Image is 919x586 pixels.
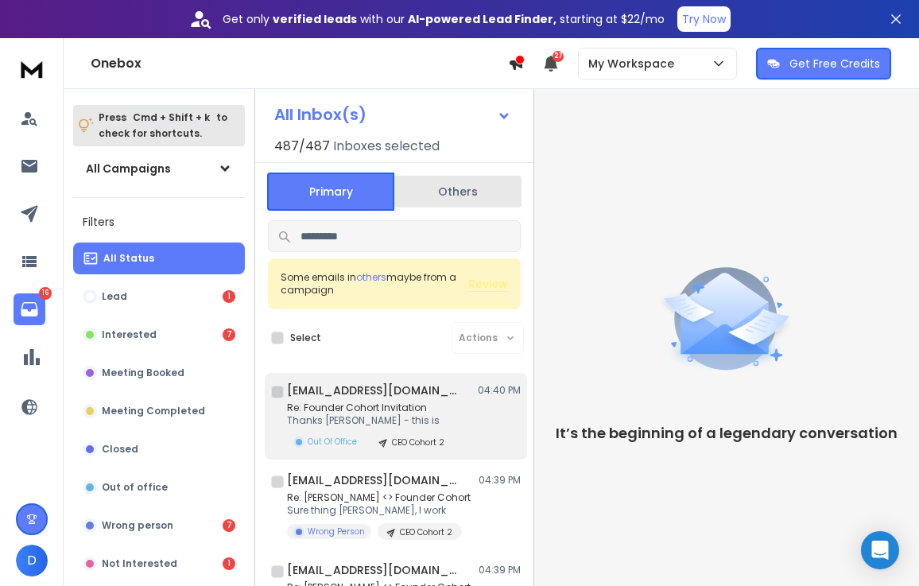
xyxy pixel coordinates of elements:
p: Lead [102,290,127,303]
p: Meeting Completed [102,405,205,417]
div: 1 [223,290,235,303]
button: Primary [267,173,394,211]
p: Wrong person [102,519,173,532]
p: Wrong Person [308,526,365,537]
button: Out of office [73,472,245,503]
h1: [EMAIL_ADDRESS][DOMAIN_NAME] [287,382,462,398]
p: Interested [102,328,157,341]
span: 27 [553,51,564,62]
p: Out of office [102,481,168,494]
button: Try Now [677,6,731,32]
p: 16 [39,287,52,300]
p: CEO Cohort 2 [392,437,444,448]
p: CEO Cohort 2 [400,526,452,538]
button: All Inbox(s) [262,99,524,130]
strong: verified leads [273,11,357,27]
button: Not Interested1 [73,548,245,580]
a: 16 [14,293,45,325]
p: Try Now [682,11,726,27]
button: All Campaigns [73,153,245,184]
div: 1 [223,557,235,570]
p: Press to check for shortcuts. [99,110,227,142]
p: Get Free Credits [789,56,880,72]
h1: All Campaigns [86,161,171,177]
strong: AI-powered Lead Finder, [408,11,556,27]
div: Open Intercom Messenger [861,531,899,569]
button: Wrong person7 [73,510,245,541]
p: It’s the beginning of a legendary conversation [556,422,898,444]
p: Meeting Booked [102,367,184,379]
h1: [EMAIL_ADDRESS][DOMAIN_NAME] [287,562,462,578]
p: My Workspace [588,56,681,72]
button: All Status [73,243,245,274]
label: Select [290,332,321,344]
button: Others [394,174,522,209]
p: Sure thing [PERSON_NAME], I work [287,504,471,517]
span: Cmd + Shift + k [130,108,212,126]
button: Meeting Completed [73,395,245,427]
p: Re: [PERSON_NAME] <> Founder Cohort [287,491,471,504]
span: others [356,270,386,284]
button: D [16,545,48,576]
p: Get only with our starting at $22/mo [223,11,665,27]
button: Closed [73,433,245,465]
p: Thanks [PERSON_NAME] - this is [287,414,454,427]
p: 04:39 PM [479,474,521,487]
button: Meeting Booked [73,357,245,389]
p: 04:40 PM [478,384,521,397]
img: logo [16,54,48,83]
p: Not Interested [102,557,177,570]
div: 7 [223,328,235,341]
span: 487 / 487 [274,137,330,156]
p: All Status [103,252,154,265]
h1: All Inbox(s) [274,107,366,122]
div: 7 [223,519,235,532]
button: Lead1 [73,281,245,312]
p: Re: Founder Cohort Invitation [287,402,454,414]
button: Review [468,276,508,292]
h3: Inboxes selected [333,137,440,156]
p: 04:39 PM [479,564,521,576]
p: Closed [102,443,138,456]
h3: Filters [73,211,245,233]
button: Get Free Credits [756,48,891,80]
h1: Onebox [91,54,508,73]
button: Interested7 [73,319,245,351]
p: Out Of Office [308,436,357,448]
h1: [EMAIL_ADDRESS][DOMAIN_NAME] [287,472,462,488]
div: Some emails in maybe from a campaign [281,271,468,297]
